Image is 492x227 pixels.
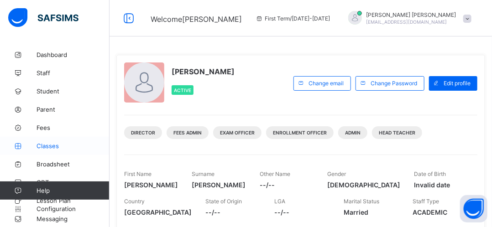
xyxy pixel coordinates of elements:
[371,80,417,87] span: Change Password
[37,179,110,186] span: CBT
[124,198,145,205] span: Country
[344,198,379,205] span: Marital Status
[124,170,152,177] span: First Name
[444,80,471,87] span: Edit profile
[124,208,192,216] span: [GEOGRAPHIC_DATA]
[273,130,327,135] span: Enrollment Officer
[37,205,109,212] span: Configuration
[151,15,242,24] span: Welcome [PERSON_NAME]
[460,195,487,222] button: Open asap
[275,198,286,205] span: LGA
[344,208,399,216] span: Married
[37,69,110,77] span: Staff
[205,198,242,205] span: State of Origin
[37,124,110,131] span: Fees
[366,19,447,25] span: [EMAIL_ADDRESS][DOMAIN_NAME]
[37,106,110,113] span: Parent
[328,181,401,189] span: [DEMOGRAPHIC_DATA]
[37,88,110,95] span: Student
[339,11,476,26] div: KAYCEUGO
[260,181,314,189] span: --/--
[131,130,155,135] span: Director
[37,187,109,194] span: Help
[414,181,469,189] span: Invalid date
[328,170,346,177] span: Gender
[174,88,191,93] span: Active
[8,8,79,27] img: safsims
[260,170,290,177] span: Other Name
[37,51,110,58] span: Dashboard
[366,11,456,18] span: [PERSON_NAME] [PERSON_NAME]
[413,198,440,205] span: Staff Type
[205,208,261,216] span: --/--
[37,160,110,168] span: Broadsheet
[220,130,255,135] span: Exam Officer
[309,80,344,87] span: Change email
[192,181,246,189] span: [PERSON_NAME]
[173,130,202,135] span: Fees Admin
[124,181,178,189] span: [PERSON_NAME]
[275,208,330,216] span: --/--
[256,15,330,22] span: session/term information
[37,142,110,150] span: Classes
[172,67,235,76] span: [PERSON_NAME]
[379,130,415,135] span: Head Teacher
[192,170,215,177] span: Surname
[414,170,446,177] span: Date of Birth
[345,130,361,135] span: Admin
[413,208,469,216] span: ACADEMIC
[37,215,110,222] span: Messaging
